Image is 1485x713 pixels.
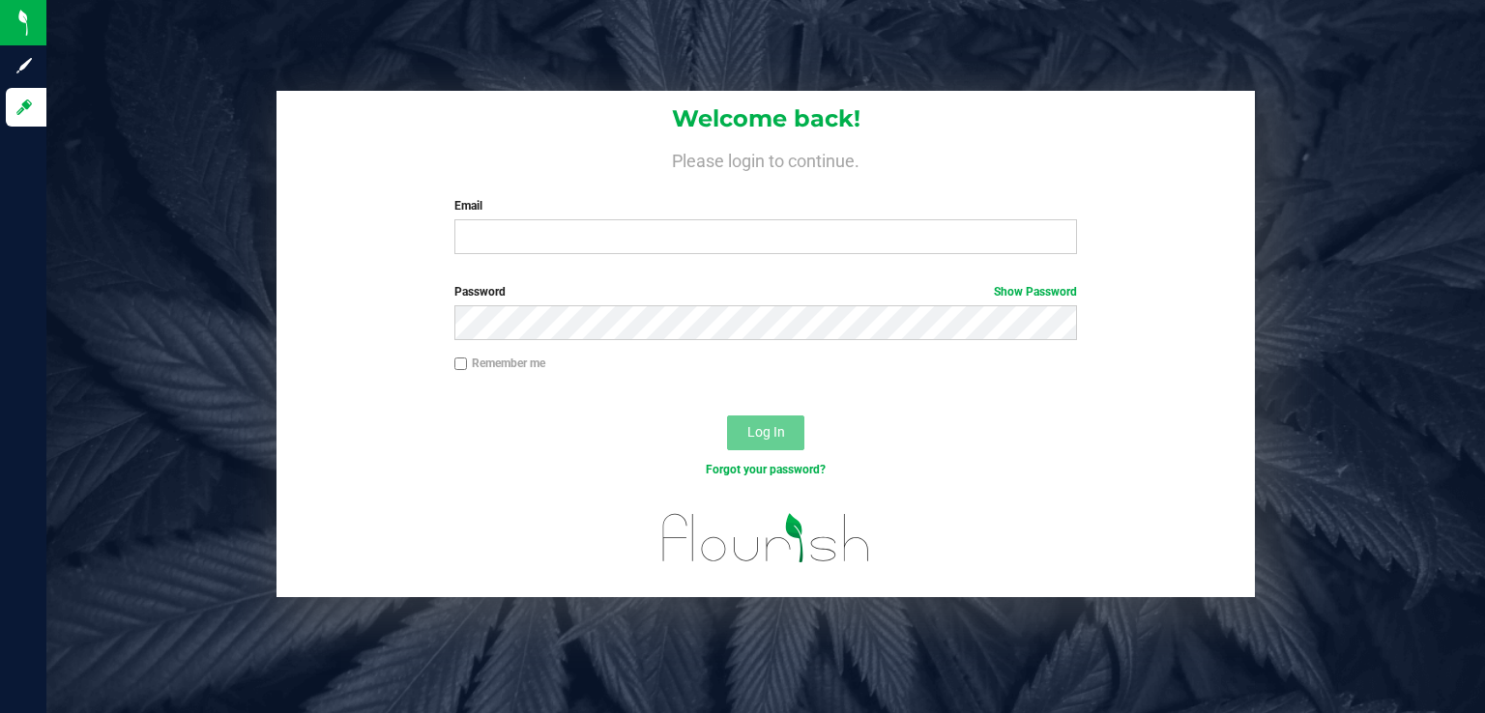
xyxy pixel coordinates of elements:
[644,499,888,577] img: flourish_logo.svg
[454,285,506,299] span: Password
[277,147,1255,170] h4: Please login to continue.
[747,424,785,440] span: Log In
[277,106,1255,131] h1: Welcome back!
[706,463,826,476] a: Forgot your password?
[727,415,804,450] button: Log In
[454,197,1078,214] label: Email
[994,285,1077,299] a: Show Password
[454,357,468,371] input: Remember me
[15,56,34,75] inline-svg: Sign up
[454,355,545,372] label: Remember me
[15,98,34,117] inline-svg: Log in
